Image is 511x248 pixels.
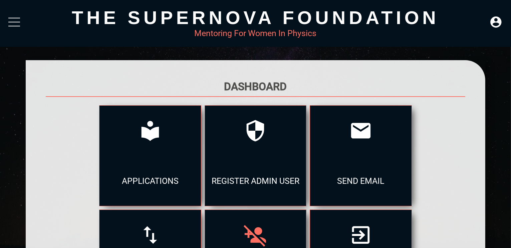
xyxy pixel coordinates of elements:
[205,156,306,206] div: register admin user
[46,80,466,93] h1: Dashboard
[99,156,201,206] div: applications
[310,156,411,206] div: send email
[26,7,486,28] div: The Supernova Foundation
[26,28,486,38] div: Mentoring For Women In Physics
